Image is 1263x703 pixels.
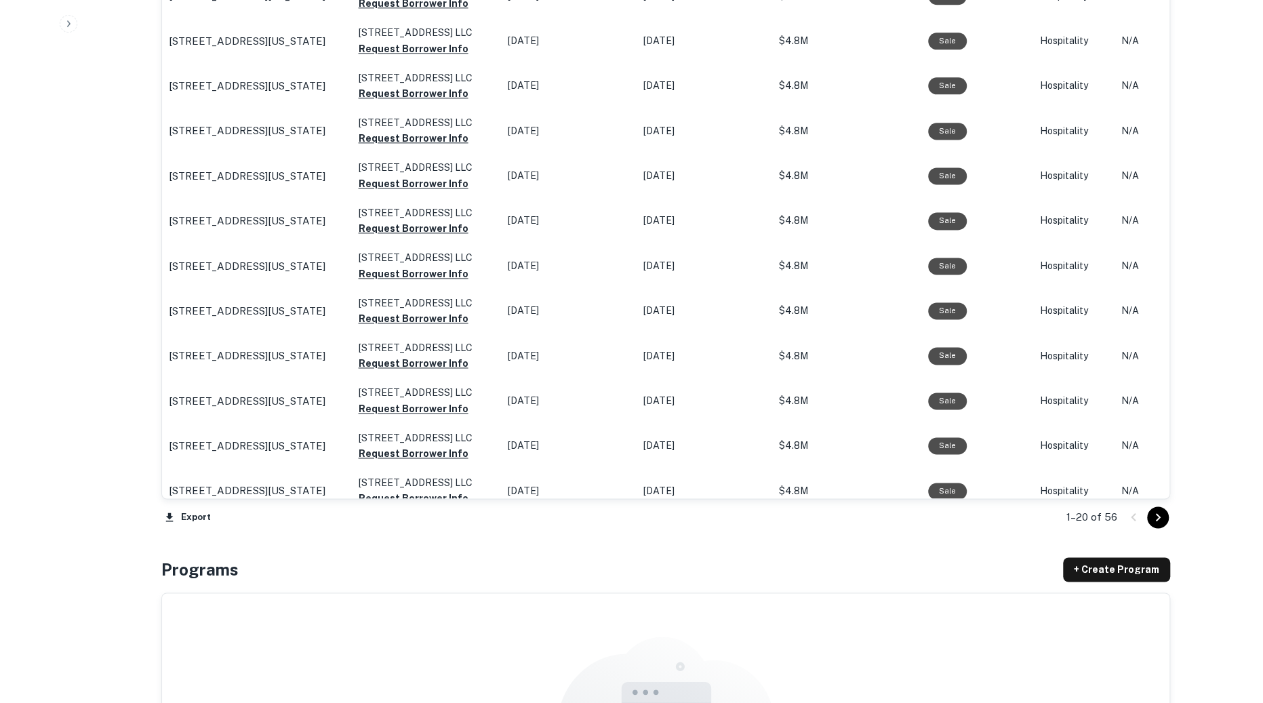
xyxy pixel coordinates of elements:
p: [STREET_ADDRESS] LLC [359,250,494,265]
p: [DATE] [643,439,765,453]
p: [STREET_ADDRESS] LLC [359,430,494,445]
button: Request Borrower Info [359,490,468,506]
p: [STREET_ADDRESS][US_STATE] [169,258,325,275]
button: Request Borrower Info [359,130,468,146]
p: N/A [1121,304,1230,318]
p: [STREET_ADDRESS][US_STATE] [169,78,325,94]
p: $4.8M [779,484,915,498]
button: Request Borrower Info [359,266,468,282]
p: [DATE] [643,484,765,498]
p: [STREET_ADDRESS][US_STATE] [169,438,325,454]
a: [STREET_ADDRESS][US_STATE] [169,303,345,319]
p: $4.8M [779,169,915,183]
a: [STREET_ADDRESS][US_STATE] [169,33,345,49]
p: [DATE] [643,259,765,273]
div: Sale [928,393,967,409]
button: Request Borrower Info [359,445,468,462]
div: Sale [928,123,967,140]
p: Hospitality [1040,79,1108,93]
p: [DATE] [508,214,630,228]
p: Hospitality [1040,34,1108,48]
p: [STREET_ADDRESS] LLC [359,385,494,400]
p: 1–20 of 56 [1066,509,1117,525]
a: [STREET_ADDRESS][US_STATE] [169,78,345,94]
p: [DATE] [643,124,765,138]
a: [STREET_ADDRESS][US_STATE] [169,258,345,275]
div: Sale [928,437,967,454]
p: [STREET_ADDRESS] LLC [359,340,494,355]
p: [DATE] [643,304,765,318]
p: N/A [1121,484,1230,498]
button: Request Borrower Info [359,41,468,57]
p: N/A [1121,259,1230,273]
a: + Create Program [1063,557,1170,582]
p: [STREET_ADDRESS][US_STATE] [169,393,325,409]
p: [DATE] [643,349,765,363]
p: $4.8M [779,259,915,273]
p: [STREET_ADDRESS] LLC [359,205,494,220]
p: [STREET_ADDRESS][US_STATE] [169,33,325,49]
p: [STREET_ADDRESS] LLC [359,296,494,310]
p: Hospitality [1040,124,1108,138]
div: Sale [928,212,967,229]
p: Hospitality [1040,484,1108,498]
a: [STREET_ADDRESS][US_STATE] [169,123,345,139]
p: [STREET_ADDRESS][US_STATE] [169,348,325,364]
p: N/A [1121,124,1230,138]
a: [STREET_ADDRESS][US_STATE] [169,483,345,499]
button: Request Borrower Info [359,355,468,371]
p: [DATE] [643,394,765,408]
p: $4.8M [779,79,915,93]
p: [DATE] [643,79,765,93]
p: Hospitality [1040,259,1108,273]
button: Request Borrower Info [359,310,468,327]
p: N/A [1121,394,1230,408]
p: [STREET_ADDRESS][US_STATE] [169,123,325,139]
button: Export [161,507,214,527]
button: Request Borrower Info [359,85,468,102]
p: [DATE] [508,124,630,138]
p: Hospitality [1040,304,1108,318]
p: [STREET_ADDRESS] LLC [359,115,494,130]
div: Sale [928,483,967,500]
p: Hospitality [1040,214,1108,228]
p: $4.8M [779,34,915,48]
p: $4.8M [779,214,915,228]
p: [STREET_ADDRESS][US_STATE] [169,483,325,499]
h4: Programs [161,557,239,582]
p: $4.8M [779,349,915,363]
p: $4.8M [779,439,915,453]
p: N/A [1121,169,1230,183]
div: Sale [928,302,967,319]
iframe: Chat Widget [1195,551,1263,616]
p: [STREET_ADDRESS][US_STATE] [169,303,325,319]
button: Request Borrower Info [359,220,468,237]
div: Sale [928,77,967,94]
a: [STREET_ADDRESS][US_STATE] [169,348,345,364]
p: Hospitality [1040,394,1108,408]
p: [STREET_ADDRESS] LLC [359,160,494,175]
p: Hospitality [1040,439,1108,453]
p: [DATE] [643,169,765,183]
p: [STREET_ADDRESS][US_STATE] [169,168,325,184]
p: [DATE] [508,169,630,183]
p: N/A [1121,349,1230,363]
p: [DATE] [643,34,765,48]
p: $4.8M [779,394,915,408]
p: [DATE] [508,34,630,48]
p: [STREET_ADDRESS] LLC [359,71,494,85]
p: $4.8M [779,304,915,318]
a: [STREET_ADDRESS][US_STATE] [169,438,345,454]
p: [STREET_ADDRESS] LLC [359,475,494,490]
p: [DATE] [508,439,630,453]
p: [DATE] [508,79,630,93]
a: [STREET_ADDRESS][US_STATE] [169,213,345,229]
button: Request Borrower Info [359,401,468,417]
button: Go to next page [1147,506,1169,528]
p: Hospitality [1040,169,1108,183]
div: Sale [928,347,967,364]
p: [STREET_ADDRESS][US_STATE] [169,213,325,229]
p: N/A [1121,214,1230,228]
p: [DATE] [508,349,630,363]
